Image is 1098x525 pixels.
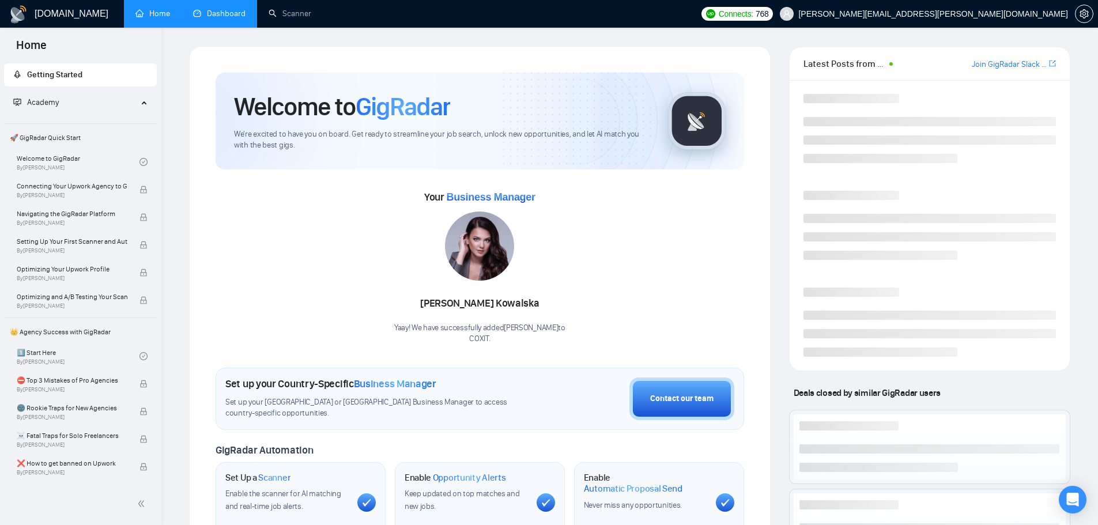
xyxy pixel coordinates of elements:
[17,303,127,309] span: By [PERSON_NAME]
[629,377,734,420] button: Contact our team
[17,375,127,386] span: ⛔ Top 3 Mistakes of Pro Agencies
[446,191,535,203] span: Business Manager
[706,9,715,18] img: upwork-logo.png
[1075,9,1093,18] a: setting
[972,58,1047,71] a: Join GigRadar Slack Community
[139,186,148,194] span: lock
[225,472,290,484] h1: Set Up a
[405,489,520,511] span: Keep updated on top matches and new jobs.
[13,97,59,107] span: Academy
[584,483,682,494] span: Automatic Proposal Send
[354,377,436,390] span: Business Manager
[139,158,148,166] span: check-circle
[9,5,28,24] img: logo
[17,402,127,414] span: 🌚 Rookie Traps for New Agencies
[17,430,127,441] span: ☠️ Fatal Traps for Solo Freelancers
[234,91,450,122] h1: Welcome to
[139,269,148,277] span: lock
[17,220,127,226] span: By [PERSON_NAME]
[139,296,148,304] span: lock
[424,191,535,203] span: Your
[17,236,127,247] span: Setting Up Your First Scanner and Auto-Bidder
[17,192,127,199] span: By [PERSON_NAME]
[17,149,139,175] a: Welcome to GigRadarBy[PERSON_NAME]
[783,10,791,18] span: user
[433,472,506,484] span: Opportunity Alerts
[216,444,313,456] span: GigRadar Automation
[17,343,139,369] a: 1️⃣ Start HereBy[PERSON_NAME]
[719,7,753,20] span: Connects:
[139,213,148,221] span: lock
[139,463,148,471] span: lock
[139,407,148,416] span: lock
[394,323,565,345] div: Yaay! We have successfully added [PERSON_NAME] to
[650,392,714,405] div: Contact our team
[139,352,148,360] span: check-circle
[756,7,768,20] span: 768
[269,9,311,18] a: searchScanner
[17,469,127,476] span: By [PERSON_NAME]
[17,458,127,469] span: ❌ How to get banned on Upwork
[17,263,127,275] span: Optimizing Your Upwork Profile
[405,472,506,484] h1: Enable
[803,56,886,71] span: Latest Posts from the GigRadar Community
[225,377,436,390] h1: Set up your Country-Specific
[584,472,707,494] h1: Enable
[17,386,127,393] span: By [PERSON_NAME]
[1059,486,1086,513] div: Open Intercom Messenger
[789,383,945,403] span: Deals closed by similar GigRadar users
[1049,58,1056,69] a: export
[17,208,127,220] span: Navigating the GigRadar Platform
[17,275,127,282] span: By [PERSON_NAME]
[27,70,82,80] span: Getting Started
[13,70,21,78] span: rocket
[234,129,650,151] span: We're excited to have you on board. Get ready to streamline your job search, unlock new opportuni...
[394,294,565,314] div: [PERSON_NAME] Kowalska
[1049,59,1056,68] span: export
[258,472,290,484] span: Scanner
[139,380,148,388] span: lock
[135,9,170,18] a: homeHome
[17,180,127,192] span: Connecting Your Upwork Agency to GigRadar
[17,414,127,421] span: By [PERSON_NAME]
[7,37,56,61] span: Home
[1075,5,1093,23] button: setting
[584,500,682,510] span: Never miss any opportunities.
[17,247,127,254] span: By [PERSON_NAME]
[193,9,246,18] a: dashboardDashboard
[17,291,127,303] span: Optimizing and A/B Testing Your Scanner for Better Results
[137,498,149,509] span: double-left
[17,441,127,448] span: By [PERSON_NAME]
[5,126,156,149] span: 🚀 GigRadar Quick Start
[139,435,148,443] span: lock
[13,98,21,106] span: fund-projection-screen
[394,334,565,345] p: COXIT .
[5,320,156,343] span: 👑 Agency Success with GigRadar
[225,489,341,511] span: Enable the scanner for AI matching and real-time job alerts.
[225,397,531,419] span: Set up your [GEOGRAPHIC_DATA] or [GEOGRAPHIC_DATA] Business Manager to access country-specific op...
[356,91,450,122] span: GigRadar
[139,241,148,249] span: lock
[445,211,514,281] img: 1687292892678-26.jpg
[4,63,157,86] li: Getting Started
[27,97,59,107] span: Academy
[668,92,726,150] img: gigradar-logo.png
